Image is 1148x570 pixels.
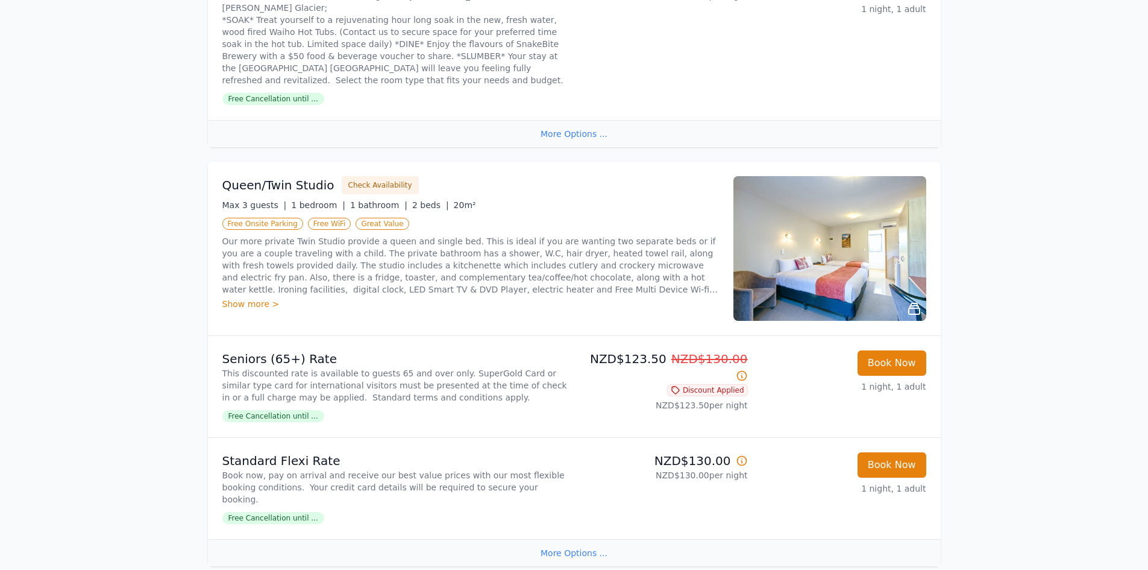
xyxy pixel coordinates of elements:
p: Our more private Twin Studio provide a queen and single bed. This is ideal if you are wanting two... [222,235,719,296]
p: NZD$123.50 per night [579,399,748,411]
p: NZD$130.00 per night [579,469,748,481]
h3: Queen/Twin Studio [222,177,334,194]
span: Free Cancellation until ... [222,410,324,422]
span: Free WiFi [308,218,351,230]
span: 2 beds | [412,200,449,210]
span: Free Cancellation until ... [222,93,324,105]
p: NZD$123.50 [579,350,748,384]
p: NZD$130.00 [579,452,748,469]
p: Standard Flexi Rate [222,452,569,469]
span: 20m² [454,200,476,210]
span: Free Onsite Parking [222,218,303,230]
span: Max 3 guests | [222,200,287,210]
span: NZD$130.00 [671,352,748,366]
p: 1 night, 1 adult [757,3,926,15]
button: Check Availability [342,176,419,194]
span: Free Cancellation until ... [222,512,324,524]
p: This discounted rate is available to guests 65 and over only. SuperGold Card or similar type card... [222,367,569,404]
span: Discount Applied [667,384,748,396]
span: Great Value [356,218,409,230]
p: Seniors (65+) Rate [222,350,569,367]
span: 1 bedroom | [291,200,345,210]
p: 1 night, 1 adult [757,483,926,495]
p: Book now, pay on arrival and receive our best value prices with our most flexible booking conditi... [222,469,569,505]
span: 1 bathroom | [350,200,407,210]
div: More Options ... [208,539,941,566]
p: 1 night, 1 adult [757,381,926,393]
button: Book Now [858,350,926,376]
div: More Options ... [208,120,941,147]
button: Book Now [858,452,926,478]
div: Show more > [222,298,719,310]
